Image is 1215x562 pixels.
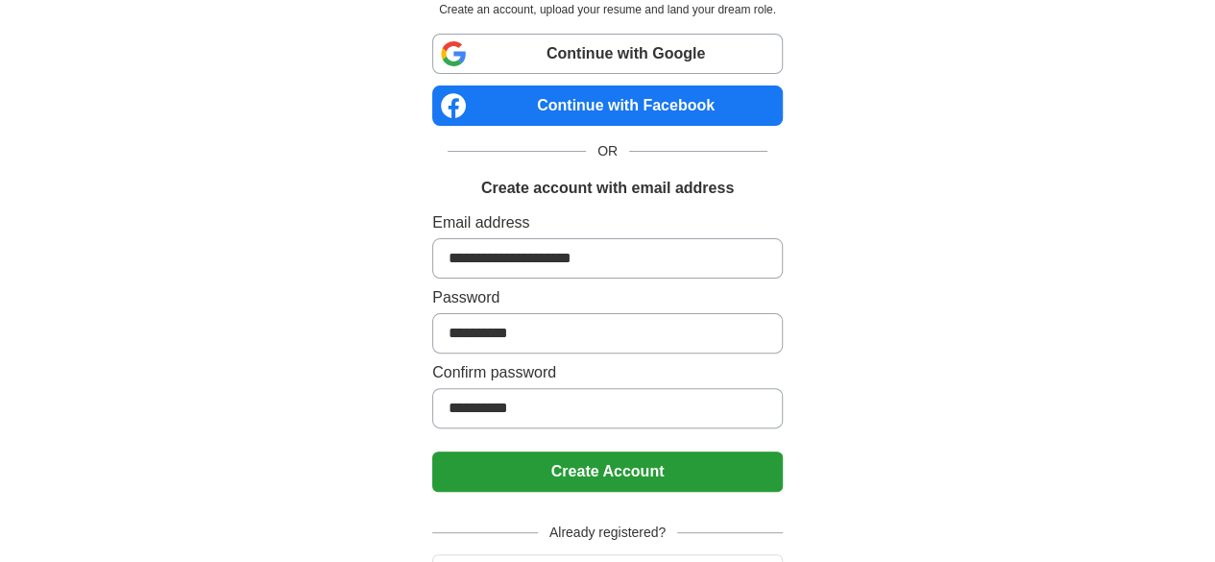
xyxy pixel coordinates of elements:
[586,141,629,161] span: OR
[432,286,783,309] label: Password
[481,177,734,200] h1: Create account with email address
[432,34,783,74] a: Continue with Google
[432,86,783,126] a: Continue with Facebook
[436,1,779,18] p: Create an account, upload your resume and land your dream role.
[432,361,783,384] label: Confirm password
[432,211,783,234] label: Email address
[432,452,783,492] button: Create Account
[538,523,677,543] span: Already registered?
